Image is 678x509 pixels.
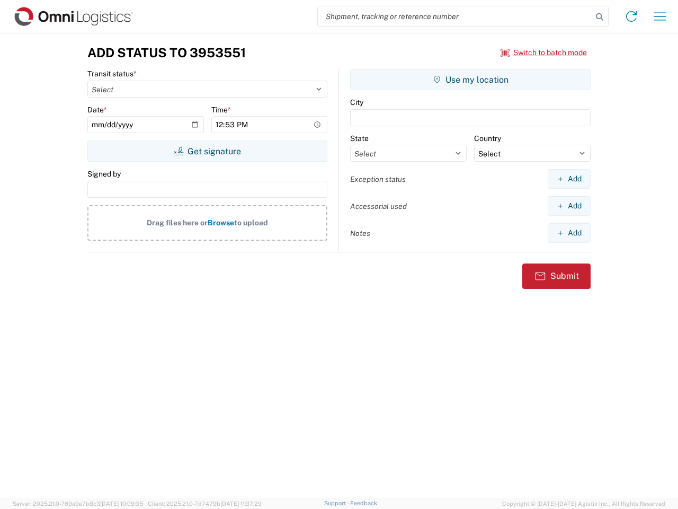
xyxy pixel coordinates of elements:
[350,134,369,143] label: State
[87,141,327,162] button: Get signature
[350,174,406,184] label: Exception status
[13,501,143,507] span: Server: 2025.21.0-769a9a7b8c3
[548,223,591,243] button: Add
[548,196,591,216] button: Add
[211,105,231,115] label: Time
[350,229,370,238] label: Notes
[87,69,137,78] label: Transit status
[148,501,262,507] span: Client: 2025.21.0-7d7479b
[350,201,407,211] label: Accessorial used
[350,98,363,107] label: City
[318,6,592,27] input: Shipment, tracking or reference number
[502,499,665,508] span: Copyright © [DATE]-[DATE] Agistix Inc., All Rights Reserved
[522,264,591,289] button: Submit
[350,500,377,506] a: Feedback
[324,500,351,506] a: Support
[350,69,591,90] button: Use my location
[548,169,591,189] button: Add
[501,44,587,62] button: Switch to batch mode
[100,501,143,507] span: [DATE] 10:09:35
[234,218,268,227] span: to upload
[87,105,107,115] label: Date
[87,169,121,179] label: Signed by
[208,218,234,227] span: Browse
[220,501,262,507] span: [DATE] 11:37:29
[474,134,501,143] label: Country
[147,218,208,227] span: Drag files here or
[87,45,246,60] h3: Add Status to 3953551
